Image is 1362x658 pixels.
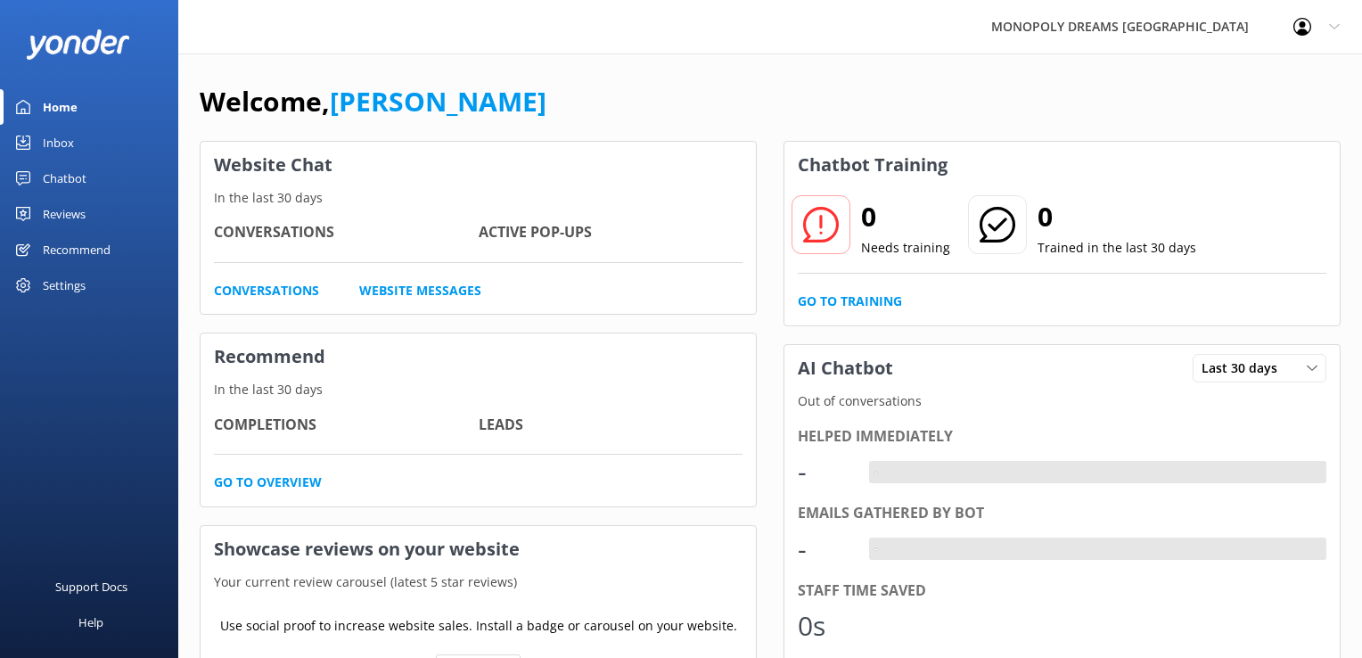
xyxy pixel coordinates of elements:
a: Go to overview [214,473,322,492]
div: 0s [798,605,851,647]
h3: Website Chat [201,142,756,188]
p: Use social proof to increase website sales. Install a badge or carousel on your website. [220,616,737,636]
h4: Active Pop-ups [479,221,743,244]
div: Helped immediately [798,425,1326,448]
div: Recommend [43,232,111,267]
h4: Completions [214,414,479,437]
div: Home [43,89,78,125]
p: Needs training [861,238,950,258]
p: In the last 30 days [201,380,756,399]
h4: Leads [479,414,743,437]
a: Conversations [214,281,319,300]
a: [PERSON_NAME] [330,83,546,119]
div: Support Docs [55,569,127,605]
h1: Welcome, [200,80,546,123]
div: Inbox [43,125,74,160]
div: Help [78,605,103,640]
div: - [798,528,851,571]
h3: Chatbot Training [784,142,961,188]
div: - [869,461,882,484]
p: Trained in the last 30 days [1038,238,1196,258]
h2: 0 [861,195,950,238]
p: Your current review carousel (latest 5 star reviews) [201,572,756,592]
img: yonder-white-logo.png [27,29,129,59]
h3: AI Chatbot [784,345,907,391]
div: Staff time saved [798,580,1326,603]
a: Go to Training [798,292,902,311]
h4: Conversations [214,221,479,244]
h2: 0 [1038,195,1196,238]
span: Last 30 days [1202,358,1288,378]
div: - [869,538,882,561]
a: Website Messages [359,281,481,300]
h3: Recommend [201,333,756,380]
div: Chatbot [43,160,86,196]
div: Reviews [43,196,86,232]
h3: Showcase reviews on your website [201,526,756,572]
div: - [798,450,851,493]
div: Settings [43,267,86,303]
div: Emails gathered by bot [798,502,1326,525]
p: In the last 30 days [201,188,756,208]
p: Out of conversations [784,391,1340,411]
